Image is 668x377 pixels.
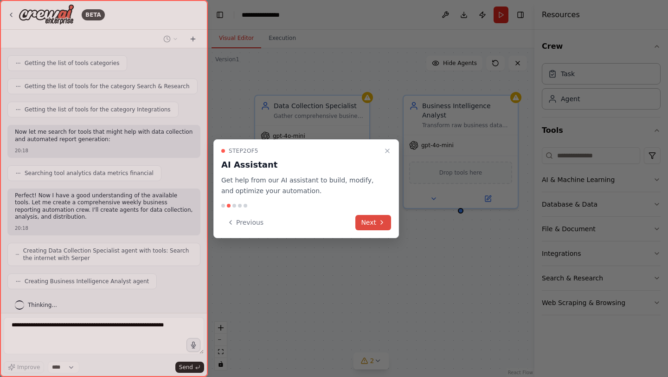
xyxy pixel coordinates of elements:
button: Close walkthrough [382,145,393,156]
button: Next [355,215,391,230]
h3: AI Assistant [221,158,380,171]
p: Get help from our AI assistant to build, modify, and optimize your automation. [221,175,380,196]
button: Hide left sidebar [213,8,226,21]
span: Step 2 of 5 [229,147,258,155]
button: Previous [221,215,269,230]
